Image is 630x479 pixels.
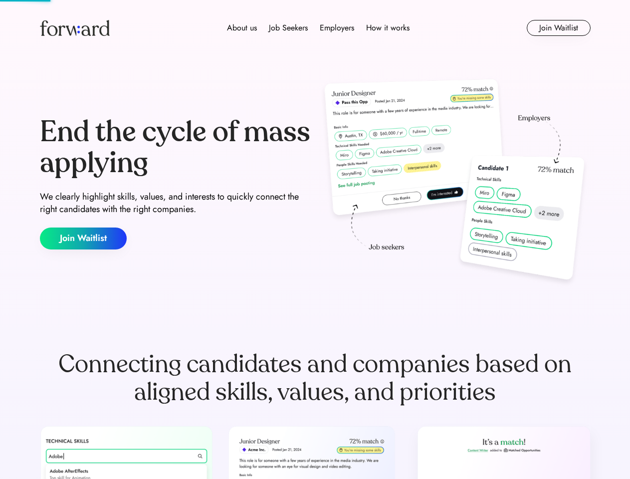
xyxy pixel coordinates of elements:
img: Forward logo [40,20,110,36]
button: Join Waitlist [527,20,591,36]
button: Join Waitlist [40,228,127,249]
div: Job Seekers [269,22,308,34]
div: How it works [366,22,410,34]
div: End the cycle of mass applying [40,117,311,178]
div: We clearly highlight skills, values, and interests to quickly connect the right candidates with t... [40,191,311,216]
div: Employers [320,22,354,34]
img: hero-image.png [319,76,591,290]
div: About us [227,22,257,34]
div: Connecting candidates and companies based on aligned skills, values, and priorities [40,350,591,406]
